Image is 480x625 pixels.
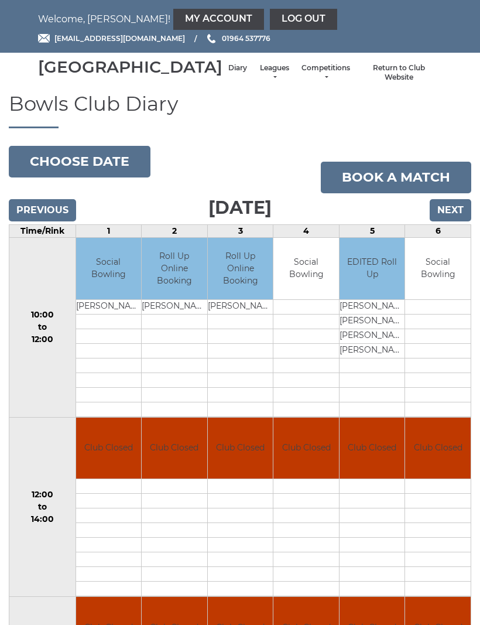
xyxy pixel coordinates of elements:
td: Club Closed [142,418,207,479]
td: 4 [273,225,340,238]
img: Phone us [207,34,215,43]
button: Choose date [9,146,150,177]
td: EDITED Roll Up [340,238,405,299]
td: [PERSON_NAME] [340,329,405,343]
img: Email [38,34,50,43]
div: [GEOGRAPHIC_DATA] [38,58,222,76]
td: Club Closed [405,418,471,479]
a: Book a match [321,162,471,193]
td: 12:00 to 14:00 [9,417,76,597]
td: Time/Rink [9,225,76,238]
td: Club Closed [340,418,405,479]
td: 6 [405,225,471,238]
td: [PERSON_NAME] [340,314,405,329]
input: Previous [9,199,76,221]
h1: Bowls Club Diary [9,93,471,128]
td: [PERSON_NAME] [340,343,405,358]
td: Social Bowling [273,238,339,299]
td: Social Bowling [76,238,142,299]
a: Diary [228,63,247,73]
td: [PERSON_NAME] [208,299,273,314]
td: 1 [76,225,142,238]
td: Club Closed [208,418,273,479]
td: 10:00 to 12:00 [9,238,76,418]
nav: Welcome, [PERSON_NAME]! [38,9,442,30]
td: Roll Up Online Booking [142,238,207,299]
input: Next [430,199,471,221]
td: 2 [142,225,208,238]
a: Return to Club Website [362,63,436,83]
td: Roll Up Online Booking [208,238,273,299]
td: [PERSON_NAME] [142,299,207,314]
td: 3 [207,225,273,238]
td: Club Closed [76,418,142,479]
a: Competitions [301,63,350,83]
td: Social Bowling [405,238,471,299]
a: Leagues [259,63,290,83]
td: 5 [339,225,405,238]
a: Log out [270,9,337,30]
td: [PERSON_NAME] [340,299,405,314]
td: Club Closed [273,418,339,479]
a: Phone us 01964 537776 [205,33,270,44]
span: 01964 537776 [222,34,270,43]
a: Email [EMAIL_ADDRESS][DOMAIN_NAME] [38,33,185,44]
a: My Account [173,9,264,30]
td: [PERSON_NAME] [76,299,142,314]
span: [EMAIL_ADDRESS][DOMAIN_NAME] [54,34,185,43]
